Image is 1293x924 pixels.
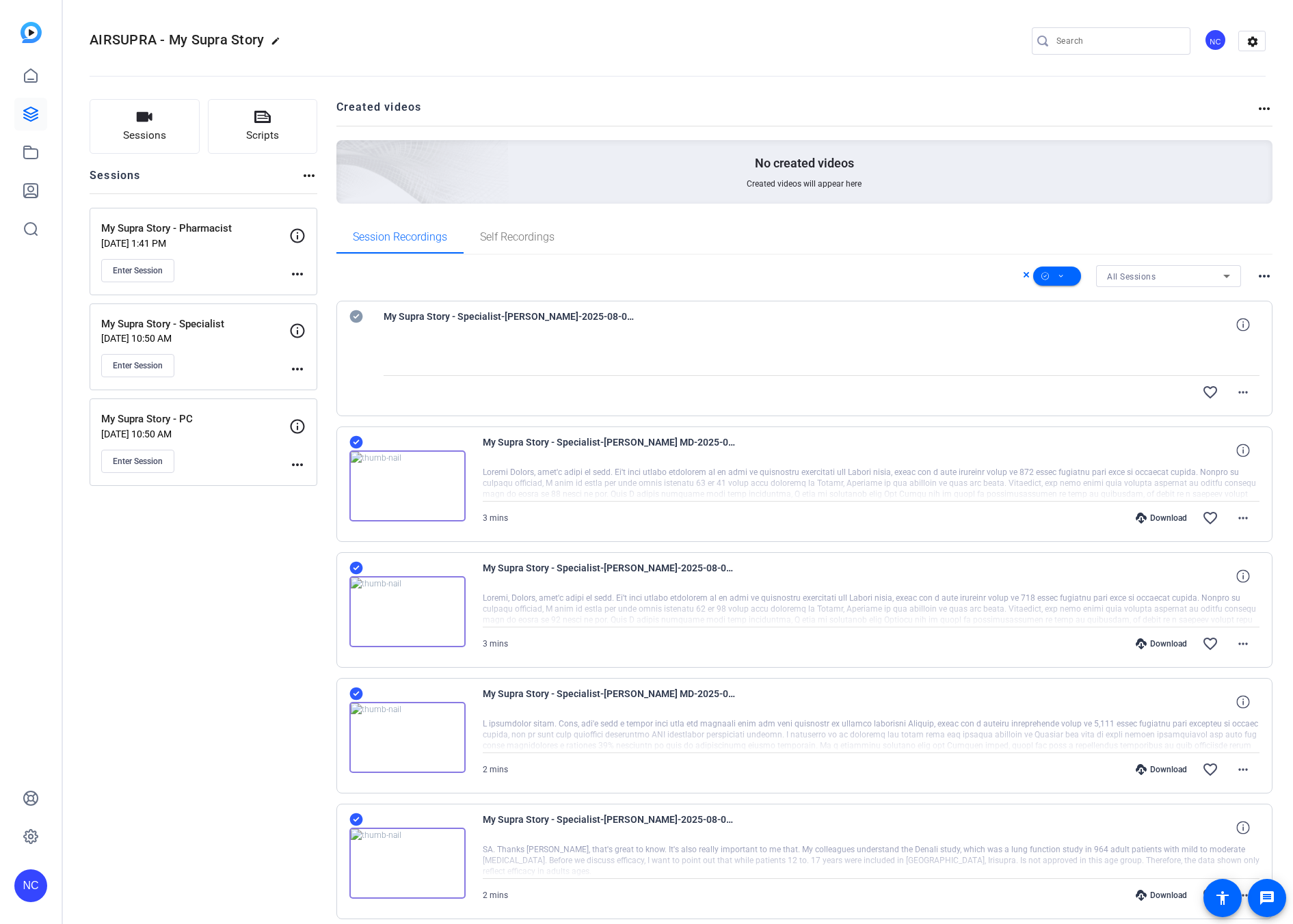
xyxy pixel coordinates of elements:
[1202,887,1218,903] mat-icon: favorite_border
[483,639,508,649] span: 3 mins
[21,22,42,43] img: blue-gradient.svg
[483,811,736,844] span: My Supra Story - Specialist-[PERSON_NAME]-2025-08-01-14-36-22-776-0
[747,178,862,189] span: Created videos will appear here
[483,560,736,593] span: My Supra Story - Specialist-[PERSON_NAME]-2025-08-01-14-39-08-304-0
[1235,510,1251,526] mat-icon: more_horiz
[1235,384,1251,400] mat-icon: more_horiz
[1129,890,1194,901] div: Download
[101,450,174,473] button: Enter Session
[1235,887,1251,903] mat-icon: more_horiz
[246,128,279,144] span: Scripts
[90,31,264,48] span: AIRSUPRA - My Supra Story
[755,155,854,172] p: No created videos
[349,576,466,647] img: thumb-nail
[1202,761,1218,778] mat-icon: favorite_border
[1256,268,1272,284] mat-icon: more_horiz
[1129,638,1194,649] div: Download
[101,354,174,377] button: Enter Session
[101,411,289,427] p: My Supra Story - PC
[1202,510,1218,526] mat-icon: favorite_border
[384,308,637,341] span: My Supra Story - Specialist-[PERSON_NAME]-2025-08-01-14-46-43-935-0
[113,456,163,467] span: Enter Session
[113,360,163,371] span: Enter Session
[1107,272,1156,282] span: All Sessions
[483,513,508,523] span: 3 mins
[349,450,466,521] img: thumb-nail
[349,828,466,899] img: thumb-nail
[90,99,200,154] button: Sessions
[1202,384,1218,400] mat-icon: favorite_border
[336,99,1257,126] h2: Created videos
[289,457,306,473] mat-icon: more_horiz
[1239,31,1266,52] mat-icon: settings
[483,765,508,774] span: 2 mins
[1259,890,1275,906] mat-icon: message
[301,167,317,184] mat-icon: more_horiz
[183,5,509,301] img: Creted videos background
[123,128,166,144] span: Sessions
[101,333,289,344] p: [DATE] 10:50 AM
[483,685,736,718] span: My Supra Story - Specialist-[PERSON_NAME] MD-2025-08-01-14-36-22-776-1
[353,232,447,243] span: Session Recordings
[1256,100,1272,117] mat-icon: more_horiz
[101,316,289,332] p: My Supra Story - Specialist
[289,361,306,377] mat-icon: more_horiz
[1129,513,1194,524] div: Download
[483,891,508,900] span: 2 mins
[1056,33,1179,49] input: Search
[90,167,141,193] h2: Sessions
[1202,636,1218,652] mat-icon: favorite_border
[14,869,47,902] div: NC
[480,232,555,243] span: Self Recordings
[113,265,163,276] span: Enter Session
[1129,764,1194,775] div: Download
[101,259,174,282] button: Enter Session
[1235,636,1251,652] mat-icon: more_horiz
[349,702,466,773] img: thumb-nail
[1204,29,1228,53] ngx-avatar: Nate Cleveland
[271,36,287,53] mat-icon: edit
[1214,890,1231,906] mat-icon: accessibility
[208,99,318,154] button: Scripts
[1235,761,1251,778] mat-icon: more_horiz
[1204,29,1227,51] div: NC
[101,238,289,249] p: [DATE] 1:41 PM
[289,266,306,282] mat-icon: more_horiz
[101,429,289,439] p: [DATE] 10:50 AM
[101,221,289,236] p: My Supra Story - Pharmacist
[483,434,736,467] span: My Supra Story - Specialist-[PERSON_NAME] MD-2025-08-01-14-39-08-304-1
